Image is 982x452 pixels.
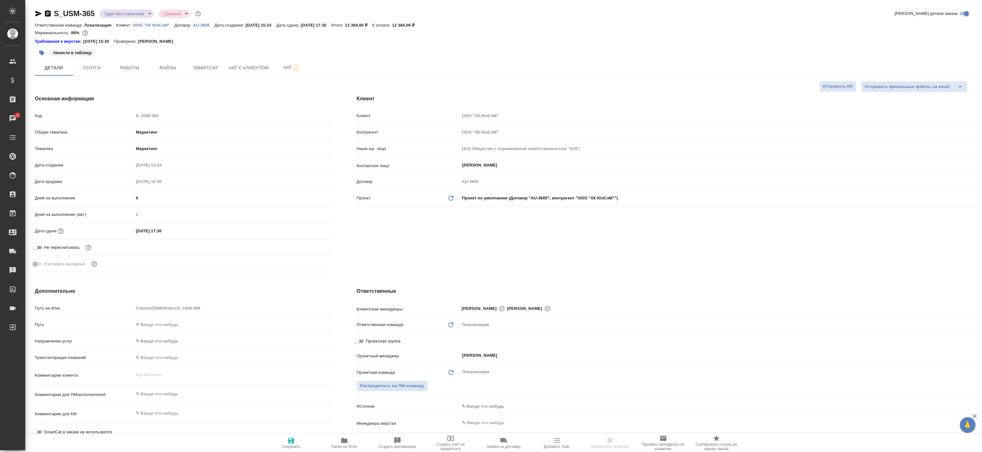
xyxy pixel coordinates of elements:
span: Скопировать ссылку на оценку заказа [694,442,739,451]
p: Комментарии для ПМ/исполнителей [35,392,134,398]
p: #внести в таблицу [53,50,92,56]
p: Клиентские менеджеры [357,306,460,312]
span: 4 [12,112,22,118]
input: ✎ Введи что-нибудь [134,320,331,329]
span: Определить тематику [591,444,629,449]
p: Проектная команда [357,369,395,376]
button: Создать счет на предоплату [424,434,477,452]
p: Комментарии для КМ [35,411,134,417]
button: Определить тематику [584,434,637,452]
p: Контактное лицо [357,163,460,169]
button: Добавить Todo [530,434,584,452]
a: ООО "ХК ЮэСэМ" [133,22,174,28]
p: Локализация [84,23,116,28]
p: Путь на drive [35,305,134,311]
p: 89% [71,30,81,35]
span: [PERSON_NAME] [507,305,546,312]
p: Направление услуг [35,338,134,344]
p: Дата сдачи [35,228,57,234]
span: Детали [39,64,69,72]
button: Доп статусы указывают на важность/срочность заказа [194,9,202,18]
a: 4 [2,110,24,126]
button: Распределить на ПМ-команду [357,380,428,392]
p: Итого: [331,23,345,28]
p: Ответственная команда [357,322,403,328]
p: Менеджеры верстки [357,420,460,427]
a: Требования к верстке: [35,38,83,45]
p: 12 384,00 ₽ [345,23,372,28]
p: Контрагент [357,129,460,135]
button: Скопировать ссылку на оценку заказа [690,434,743,452]
div: Сдан без статистики [100,9,153,18]
p: [DATE] 17:30 [301,23,331,28]
div: Сдан без статистики [159,9,190,18]
input: Пустое поле [460,144,975,153]
p: [DATE] 15:30 [83,38,114,45]
button: Срочный [162,11,183,16]
div: ✎ Введи что-нибудь [460,401,975,412]
h4: Основная информация [35,95,331,103]
button: Папка на Drive [318,434,371,452]
input: Пустое поле [460,128,975,137]
button: Скопировать ссылку для ЯМессенджера [35,10,42,17]
span: 🙏 [962,418,973,432]
button: 1175.20 RUB; [81,29,89,37]
input: Пустое поле [134,210,331,219]
input: Пустое поле [460,111,975,120]
div: Проект по умолчанию (Договор "AU-3605", контрагент "ООО "ХК ЮэСэМ"") [460,193,975,204]
button: Призвать менеджера по развитию [637,434,690,452]
span: Отправить КП [823,83,853,90]
p: Договор [357,179,460,185]
a: AU-3605 [193,22,215,28]
span: Сохранить [282,444,301,449]
button: Отправить КП [819,81,856,92]
span: Создать рекламацию [378,444,416,449]
p: Проектный менеджер [357,353,460,359]
span: Создать счет на предоплату [428,442,473,451]
a: S_USM-365 [54,9,95,18]
input: ✎ Введи что-нибудь [134,193,331,203]
span: Распределить на ПМ-команду [360,382,424,390]
span: Smartcat [191,64,221,72]
p: Договор: [174,23,193,28]
p: Наше юр. лицо [357,146,460,152]
span: [PERSON_NAME] [462,305,501,312]
span: Файлы [153,64,183,72]
input: Пустое поле [460,177,975,186]
span: Не пересчитывать [44,244,80,251]
p: Дата создания [35,162,134,168]
p: Проект [357,195,371,201]
p: Дней на выполнение (авт.) [35,211,134,218]
input: ✎ Введи что-нибудь [462,419,952,427]
h4: Ответственные [357,287,975,295]
button: Выбери, если сб и вс нужно считать рабочими днями для выполнения заказа. [90,260,98,268]
button: 🙏 [960,417,976,433]
span: Заявка на доставку [486,444,521,449]
span: Проектная группа [366,338,400,344]
button: Open [972,308,973,309]
div: Маркетинг [134,143,331,154]
input: Пустое поле [134,177,189,186]
input: ✎ Введи что-нибудь [134,353,331,362]
span: Работы [115,64,145,72]
p: ООО "ХК ЮэСэМ" [133,23,174,28]
div: Маркетинг [134,127,331,138]
span: Папка на Drive [331,444,357,449]
button: Open [972,355,973,356]
button: Отправить финальные файлы на email [861,81,953,92]
svg: Подписаться [292,64,300,72]
button: Скопировать ссылку [44,10,52,17]
p: Проверено: [114,38,138,45]
button: Сохранить [265,434,318,452]
div: split button [861,81,967,92]
p: Транслитерация названий [35,355,134,361]
p: К оплате: [372,23,392,28]
input: Пустое поле [134,304,331,313]
div: [PERSON_NAME] [462,304,507,312]
div: ✎ Введи что-нибудь [136,338,324,344]
p: Путь [35,322,134,328]
p: AU-3605 [193,23,215,28]
p: Комментарии клиента [35,372,134,379]
p: 12 384,00 ₽ [392,23,419,28]
button: Open [972,165,973,166]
